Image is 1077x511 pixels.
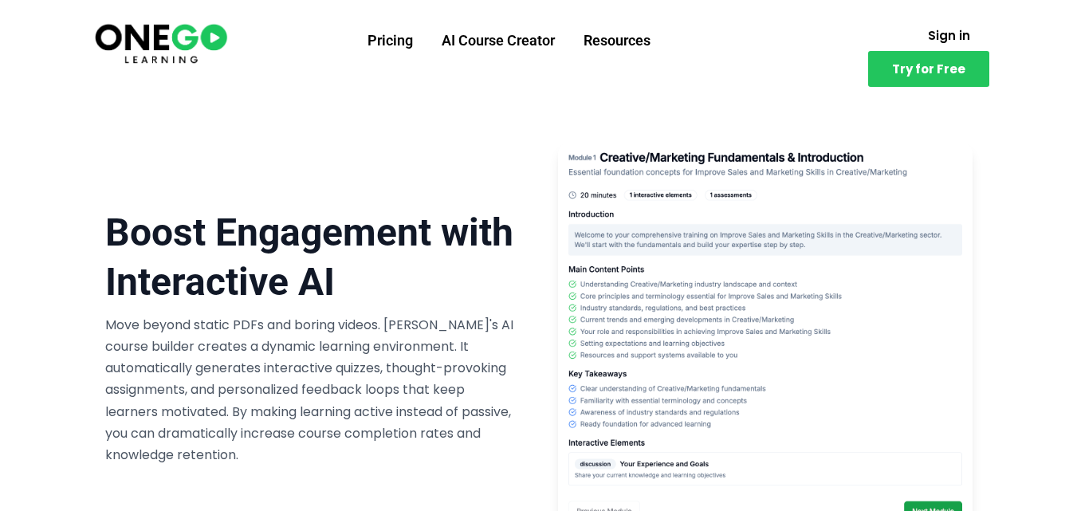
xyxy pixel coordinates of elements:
span: Try for Free [892,63,965,75]
p: Move beyond static PDFs and boring videos. [PERSON_NAME]'s AI course builder creates a dynamic le... [105,314,520,466]
h2: Boost Engagement with Interactive AI [105,208,520,308]
a: Pricing [353,20,427,61]
a: AI Course Creator [427,20,569,61]
a: Sign in [909,20,989,51]
span: Sign in [928,29,970,41]
a: Try for Free [868,51,989,87]
a: Resources [569,20,665,61]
